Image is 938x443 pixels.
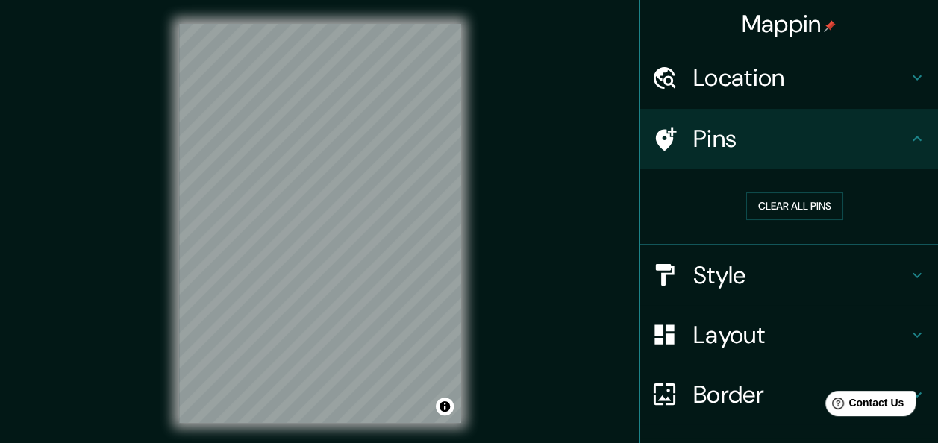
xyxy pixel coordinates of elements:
[824,20,836,32] img: pin-icon.png
[693,260,908,290] h4: Style
[179,24,461,423] canvas: Map
[640,365,938,424] div: Border
[693,320,908,350] h4: Layout
[693,63,908,92] h4: Location
[640,48,938,107] div: Location
[693,380,908,409] h4: Border
[746,192,843,220] button: Clear all pins
[742,9,837,39] h4: Mappin
[436,398,454,415] button: Toggle attribution
[805,385,922,427] iframe: Help widget launcher
[640,305,938,365] div: Layout
[693,124,908,154] h4: Pins
[640,109,938,169] div: Pins
[640,245,938,305] div: Style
